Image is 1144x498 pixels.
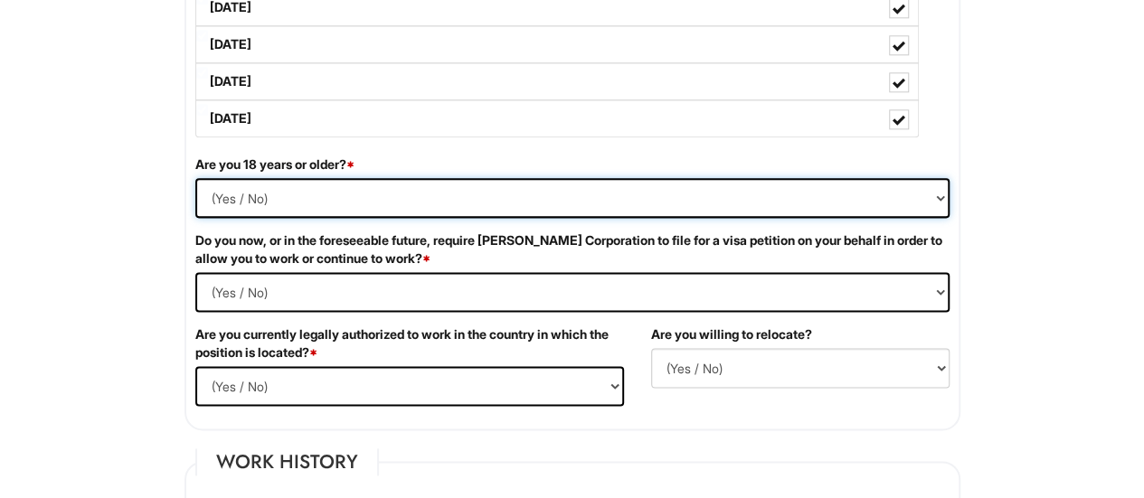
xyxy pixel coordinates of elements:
select: (Yes / No) [195,272,950,312]
label: Do you now, or in the foreseeable future, require [PERSON_NAME] Corporation to file for a visa pe... [195,231,950,268]
label: [DATE] [196,63,918,99]
select: (Yes / No) [651,348,950,388]
label: Are you 18 years or older? [195,155,355,174]
label: [DATE] [196,26,918,62]
legend: Work History [195,448,379,475]
select: (Yes / No) [195,178,950,218]
label: [DATE] [196,100,918,136]
label: Are you currently legally authorized to work in the country in which the position is located? [195,325,624,362]
label: Are you willing to relocate? [651,325,812,343]
select: (Yes / No) [195,366,624,406]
